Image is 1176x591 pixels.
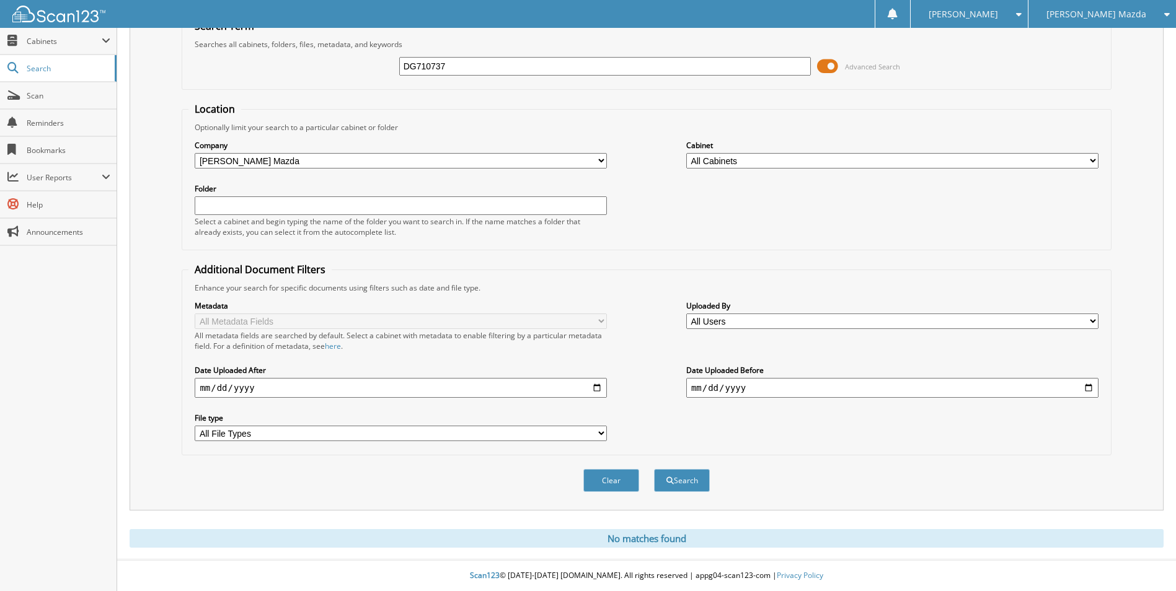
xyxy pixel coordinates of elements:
span: Help [27,199,110,210]
div: Searches all cabinets, folders, files, metadata, and keywords [188,39,1104,50]
span: Cabinets [27,36,102,46]
span: [PERSON_NAME] Mazda [1046,11,1146,18]
label: Metadata [195,300,607,311]
span: Advanced Search [845,62,900,71]
div: © [DATE]-[DATE] [DOMAIN_NAME]. All rights reserved | appg04-scan123-com | [117,561,1176,591]
legend: Location [188,102,241,116]
div: Enhance your search for specific documents using filters such as date and file type. [188,282,1104,293]
button: Clear [583,469,639,492]
div: No matches found [130,529,1164,548]
div: Optionally limit your search to a particular cabinet or folder [188,122,1104,133]
span: Announcements [27,227,110,237]
label: Date Uploaded After [195,365,607,375]
label: File type [195,413,607,423]
span: Search [27,63,108,74]
span: Scan123 [470,570,500,580]
a: here [325,341,341,351]
a: Privacy Policy [777,570,823,580]
legend: Additional Document Filters [188,263,332,276]
label: Date Uploaded Before [686,365,1099,375]
span: Scan [27,90,110,101]
span: [PERSON_NAME] [929,11,998,18]
img: scan123-logo-white.svg [12,6,105,22]
iframe: Chat Widget [1114,532,1176,591]
label: Cabinet [686,140,1099,151]
span: Reminders [27,118,110,128]
span: Bookmarks [27,145,110,155]
label: Folder [195,183,607,194]
span: User Reports [27,172,102,183]
div: All metadata fields are searched by default. Select a cabinet with metadata to enable filtering b... [195,330,607,351]
input: start [195,378,607,398]
label: Uploaded By [686,300,1099,311]
div: Select a cabinet and begin typing the name of the folder you want to search in. If the name match... [195,216,607,237]
label: Company [195,140,607,151]
button: Search [654,469,710,492]
input: end [686,378,1099,398]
